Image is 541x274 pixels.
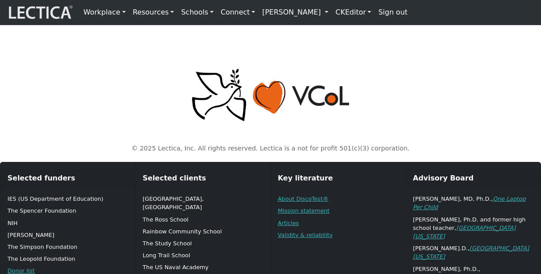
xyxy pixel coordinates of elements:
[413,195,533,211] p: [PERSON_NAME], MD, Ph.D.,
[24,144,517,154] p: © 2025 Lectica, Inc. All rights reserved. Lectica is a not for profit 501(c)(3) corporation.
[8,195,128,203] p: IES (US Department of Education)
[375,4,411,21] a: Sign out
[8,219,128,227] p: NIH
[143,227,263,236] p: Rainbow Community School
[8,206,128,215] p: The Spencer Foundation
[217,4,259,21] a: Connect
[143,251,263,259] p: Long Trail School
[129,4,178,21] a: Resources
[143,239,263,248] p: The Study School
[332,4,375,21] a: CKEditor
[135,169,270,188] div: Selected clients
[189,68,352,123] img: Peace, love, VCoL
[177,4,217,21] a: Schools
[278,220,299,226] a: Articles
[8,243,128,251] p: The Simpson Foundation
[413,244,533,261] p: [PERSON_NAME].D.,
[8,267,35,274] a: Donor list
[143,195,263,211] p: [GEOGRAPHIC_DATA], [GEOGRAPHIC_DATA]
[259,4,332,21] a: [PERSON_NAME]
[8,231,128,239] p: [PERSON_NAME]
[278,195,329,202] a: About DiscoTest®
[413,225,516,240] a: [GEOGRAPHIC_DATA][US_STATE]
[143,263,263,271] p: The US Naval Academy
[7,4,73,21] img: lecticalive
[0,169,135,188] div: Selected funders
[278,207,330,214] a: Mission statement
[406,169,541,188] div: Advisory Board
[80,4,129,21] a: Workplace
[143,215,263,224] p: The Ross School
[8,255,128,263] p: The Leopold Foundation
[413,245,529,260] a: [GEOGRAPHIC_DATA][US_STATE]
[271,169,406,188] div: Key literature
[278,232,333,238] a: Validity & reliability
[413,215,533,241] p: [PERSON_NAME], Ph.D. and former high school teacher,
